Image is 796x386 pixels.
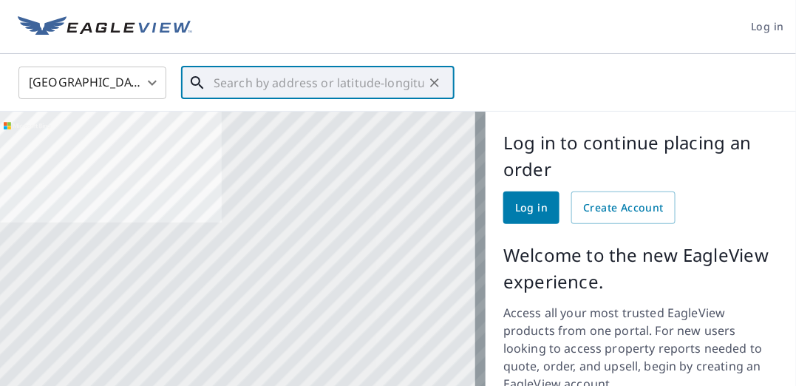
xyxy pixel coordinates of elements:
a: Log in [503,192,559,224]
input: Search by address or latitude-longitude [214,62,424,104]
img: EV Logo [18,16,192,38]
button: Clear [424,72,445,93]
span: Create Account [583,199,664,217]
a: Create Account [571,192,676,224]
span: Log in [752,18,784,36]
p: Welcome to the new EagleView experience. [503,242,778,295]
div: [GEOGRAPHIC_DATA] [18,62,166,104]
p: Log in to continue placing an order [503,129,778,183]
span: Log in [515,199,548,217]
